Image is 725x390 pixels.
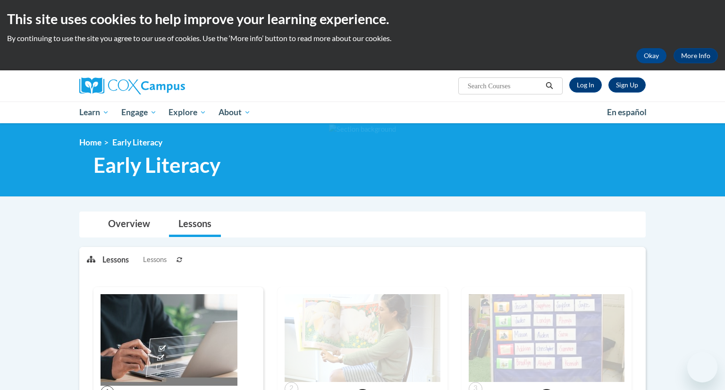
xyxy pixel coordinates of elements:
[115,102,163,123] a: Engage
[143,254,167,265] span: Lessons
[469,294,624,382] img: Course Image
[7,33,718,43] p: By continuing to use the site you agree to our use of cookies. Use the ‘More info’ button to read...
[608,77,646,93] a: Register
[79,77,185,94] img: Cox Campus
[212,102,257,123] a: About
[65,102,660,123] div: Main menu
[169,107,206,118] span: Explore
[79,107,109,118] span: Learn
[93,153,220,178] span: Early Literacy
[285,294,440,382] img: Course Image
[687,352,717,382] iframe: Button to launch messaging window
[467,80,542,92] input: Search Courses
[7,9,718,28] h2: This site uses cookies to help improve your learning experience.
[101,294,237,386] img: Course Image
[636,48,666,63] button: Okay
[169,212,221,237] a: Lessons
[219,107,251,118] span: About
[121,107,157,118] span: Engage
[79,77,259,94] a: Cox Campus
[601,102,653,122] a: En español
[99,212,160,237] a: Overview
[73,102,115,123] a: Learn
[112,137,162,147] span: Early Literacy
[607,107,647,117] span: En español
[102,254,129,265] p: Lessons
[329,124,396,135] img: Section background
[542,80,556,92] button: Search
[79,137,101,147] a: Home
[674,48,718,63] a: More Info
[569,77,602,93] a: Log In
[162,102,212,123] a: Explore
